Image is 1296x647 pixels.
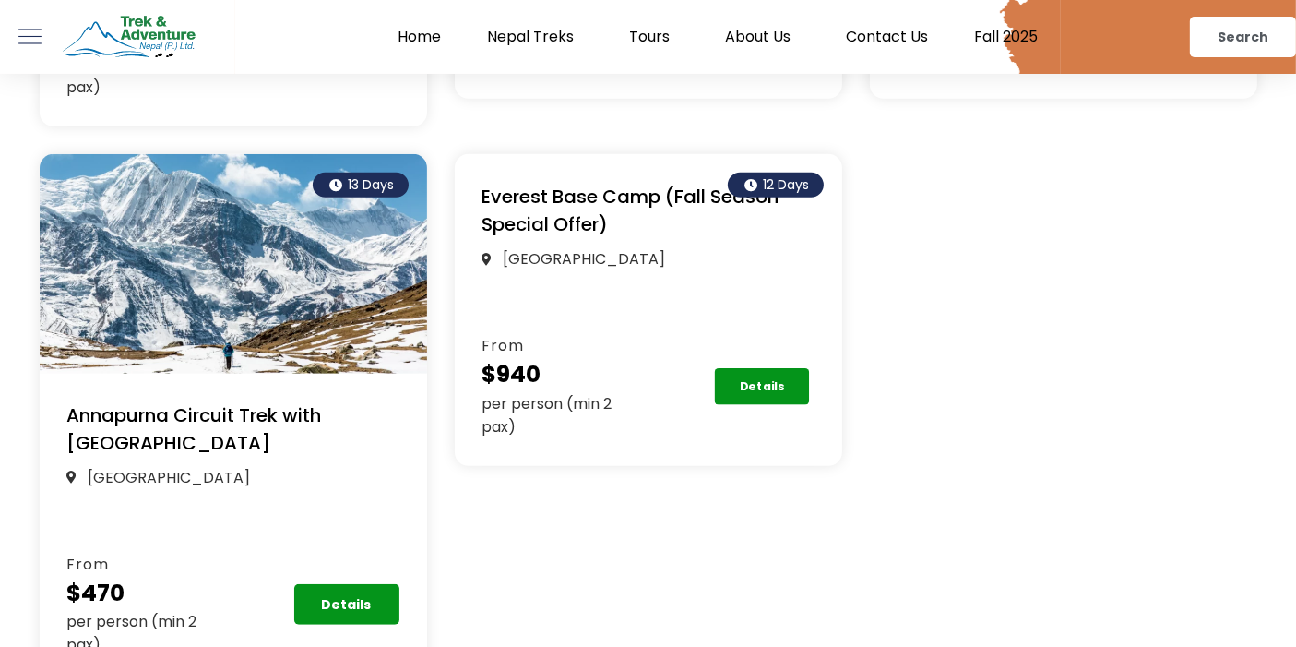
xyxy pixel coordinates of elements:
[1218,30,1268,43] span: Search
[739,380,784,392] span: Details
[482,335,648,357] h5: From
[67,576,233,611] h3: $470
[67,54,197,98] span: per person (min 2 pax)
[606,28,702,46] a: Tours
[40,154,427,374] img: Annapurna Circuit Trek
[375,28,464,46] a: Home
[1190,17,1296,57] a: Search
[349,175,395,194] span: 13 Days
[951,28,1061,46] a: Fall 2025
[482,393,612,437] span: per person (min 2 pax)
[482,184,779,237] a: Everest Base Camp (Fall Season Special Offer)
[702,28,823,46] a: About Us
[482,357,648,392] h3: $940
[294,584,399,625] a: Details
[60,12,198,63] img: Trek & Adventure Nepal
[464,28,606,46] a: Nepal Treks
[764,175,810,194] span: 12 Days
[67,402,322,456] a: Annapurna Circuit Trek with [GEOGRAPHIC_DATA]
[823,28,951,46] a: Contact Us
[714,368,809,405] a: Details
[322,598,372,611] span: Details
[83,466,250,489] span: [GEOGRAPHIC_DATA]
[67,554,233,576] h5: From
[235,28,1060,46] nav: Menu
[498,247,665,270] span: [GEOGRAPHIC_DATA]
